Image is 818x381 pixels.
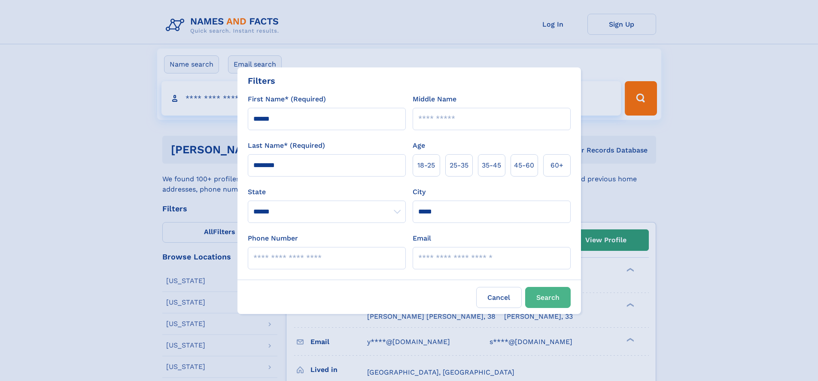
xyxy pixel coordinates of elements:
[413,94,456,104] label: Middle Name
[514,160,534,171] span: 45‑60
[417,160,435,171] span: 18‑25
[482,160,501,171] span: 35‑45
[525,287,571,308] button: Search
[413,140,425,151] label: Age
[550,160,563,171] span: 60+
[248,140,325,151] label: Last Name* (Required)
[413,233,431,244] label: Email
[248,74,275,87] div: Filters
[450,160,468,171] span: 25‑35
[248,187,406,197] label: State
[248,233,298,244] label: Phone Number
[476,287,522,308] label: Cancel
[413,187,426,197] label: City
[248,94,326,104] label: First Name* (Required)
